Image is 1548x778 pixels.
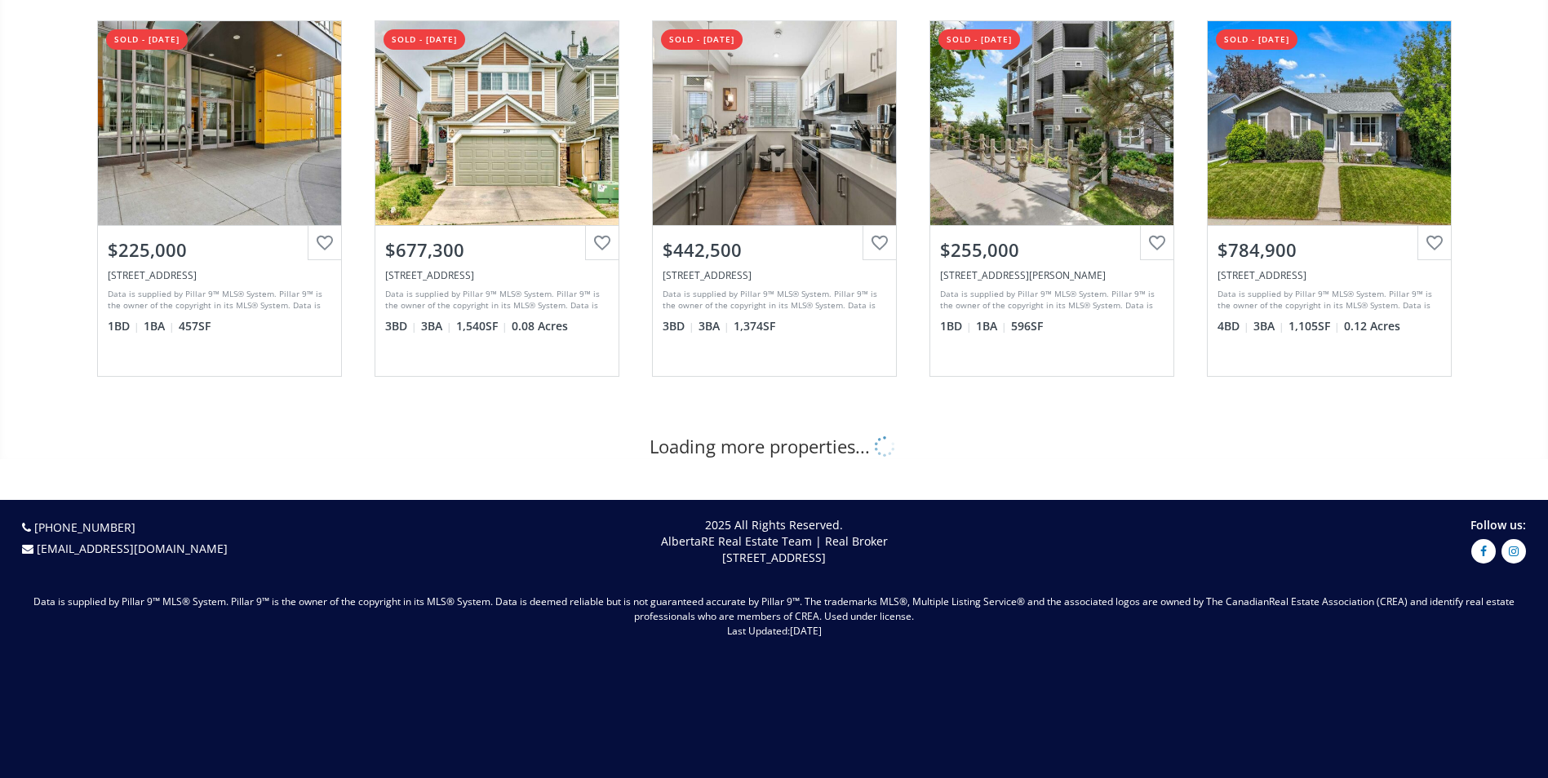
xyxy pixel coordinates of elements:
[385,237,609,263] div: $677,300
[144,318,175,334] span: 1 BA
[37,541,228,556] a: [EMAIL_ADDRESS][DOMAIN_NAME]
[636,4,913,392] a: sold - [DATE]$442,500[STREET_ADDRESS]Data is supplied by Pillar 9™ MLS® System. Pillar 9™ is the ...
[913,4,1191,392] a: sold - [DATE]$255,000[STREET_ADDRESS][PERSON_NAME]Data is supplied by Pillar 9™ MLS® System. Pill...
[421,318,452,334] span: 3 BA
[663,318,694,334] span: 3 BD
[1218,288,1437,312] div: Data is supplied by Pillar 9™ MLS® System. Pillar 9™ is the owner of the copyright in its MLS® Sy...
[634,595,1515,623] span: Real Estate Association (CREA) and identify real estate professionals who are members of CREA. Us...
[940,318,972,334] span: 1 BD
[722,550,826,565] span: [STREET_ADDRESS]
[1344,318,1400,334] span: 0.12 Acres
[663,237,886,263] div: $442,500
[976,318,1007,334] span: 1 BA
[1218,237,1441,263] div: $784,900
[1218,318,1249,334] span: 4 BD
[33,595,1269,608] span: Data is supplied by Pillar 9™ MLS® System. Pillar 9™ is the owner of the copyright in its MLS® Sy...
[940,268,1164,282] div: 25 Auburn Meadows Avenue SE #130, Calgary, AB T3M 2L3
[179,318,211,334] span: 457 SF
[16,624,1532,639] p: Last Updated:
[108,237,331,263] div: $225,000
[108,318,140,334] span: 1 BD
[663,268,886,282] div: 19618 42 Street SE, Calgary, AB T3M 3A7
[940,288,1160,312] div: Data is supplied by Pillar 9™ MLS® System. Pillar 9™ is the owner of the copyright in its MLS® Sy...
[1218,268,1441,282] div: 10223 Wapiti Drive SE, Calgary, AB T2J 1J3
[1289,318,1340,334] span: 1,105 SF
[699,318,730,334] span: 3 BA
[108,268,331,282] div: 3820 Brentwood Road NW #312, Calgary, AB t2l 2l5
[401,517,1147,566] p: 2025 All Rights Reserved. AlbertaRE Real Estate Team | Real Broker
[108,288,327,312] div: Data is supplied by Pillar 9™ MLS® System. Pillar 9™ is the owner of the copyright in its MLS® Sy...
[734,318,775,334] span: 1,374 SF
[1470,517,1526,533] span: Follow us:
[940,237,1164,263] div: $255,000
[1011,318,1043,334] span: 596 SF
[81,4,358,392] a: sold - [DATE]$225,000[STREET_ADDRESS]Data is supplied by Pillar 9™ MLS® System. Pillar 9™ is the ...
[1253,318,1284,334] span: 3 BA
[385,268,609,282] div: 239 Cougar Plateau Way SW, Calgary, AB T3H5S2
[1191,4,1468,392] a: sold - [DATE]$784,900[STREET_ADDRESS]Data is supplied by Pillar 9™ MLS® System. Pillar 9™ is the ...
[34,519,135,535] a: [PHONE_NUMBER]
[512,318,568,334] span: 0.08 Acres
[790,624,822,638] span: [DATE]
[650,434,899,459] div: Loading more properties...
[456,318,508,334] span: 1,540 SF
[358,4,636,392] a: sold - [DATE]$677,300[STREET_ADDRESS]Data is supplied by Pillar 9™ MLS® System. Pillar 9™ is the ...
[663,288,882,312] div: Data is supplied by Pillar 9™ MLS® System. Pillar 9™ is the owner of the copyright in its MLS® Sy...
[385,318,417,334] span: 3 BD
[385,288,605,312] div: Data is supplied by Pillar 9™ MLS® System. Pillar 9™ is the owner of the copyright in its MLS® Sy...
